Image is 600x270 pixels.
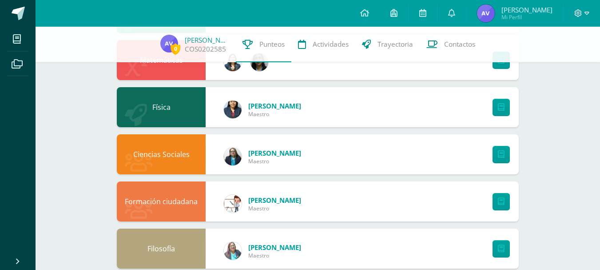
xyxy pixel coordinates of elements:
[501,13,552,21] span: Mi Perfil
[171,43,180,54] span: 0
[160,35,178,52] img: ecc667eb956bbaa3bd722bb9066bdf4d.png
[117,134,206,174] div: Ciencias Sociales
[224,101,242,118] img: bc6de2e5ae3009bbd4a2d5ce7736de2a.png
[224,195,242,213] img: 66b8cf1cec89364a4f61a7e3b14e6833.png
[444,40,475,49] span: Contactos
[117,181,206,222] div: Formación ciudadana
[185,36,229,44] a: [PERSON_NAME]
[117,229,206,269] div: Filosofía
[224,242,242,260] img: c593a8013a7b1445db5bffe5459a9aee.png
[355,27,420,62] a: Trayectoria
[501,5,552,14] span: [PERSON_NAME]
[224,148,242,165] img: 33824b6ed20ab7b75c0531e62f0fd994.png
[248,149,301,157] a: [PERSON_NAME]
[248,101,301,110] a: [PERSON_NAME]
[185,44,226,54] a: COS0202585
[377,40,413,49] span: Trayectoria
[117,87,206,127] div: Física
[236,27,291,62] a: Punteos
[248,252,301,259] span: Maestro
[420,27,482,62] a: Contactos
[477,4,495,22] img: ecc667eb956bbaa3bd722bb9066bdf4d.png
[248,110,301,118] span: Maestro
[248,196,301,205] a: [PERSON_NAME]
[291,27,355,62] a: Actividades
[313,40,349,49] span: Actividades
[248,205,301,212] span: Maestro
[248,243,301,252] a: [PERSON_NAME]
[248,157,301,165] span: Maestro
[259,40,285,49] span: Punteos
